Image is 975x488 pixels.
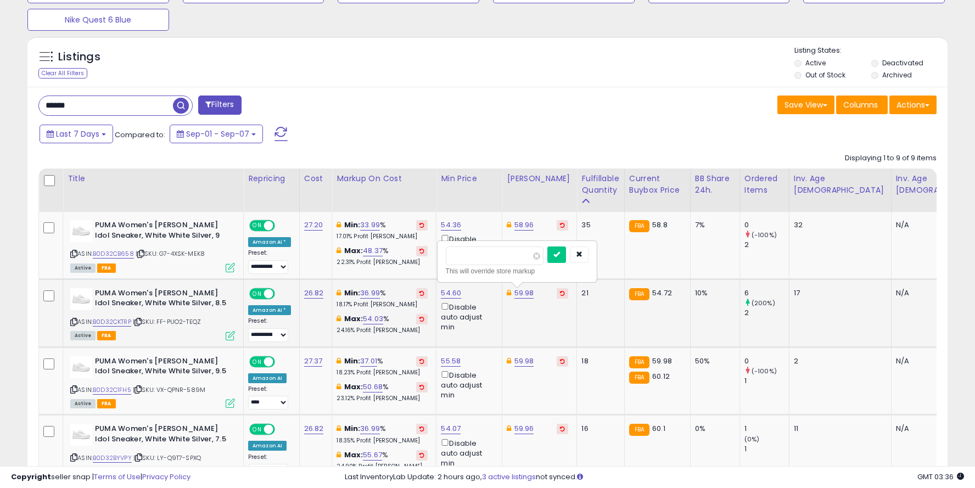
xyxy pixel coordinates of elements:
[337,173,432,184] div: Markup on Cost
[56,128,99,139] span: Last 7 Days
[441,369,494,401] div: Disable auto adjust min
[115,130,165,140] span: Compared to:
[38,68,87,78] div: Clear All Filters
[419,222,424,228] i: Revert to store-level Min Markup
[360,220,380,231] a: 33.99
[248,305,291,315] div: Amazon AI *
[304,356,323,367] a: 27.37
[514,288,534,299] a: 59.98
[744,308,789,318] div: 2
[514,423,534,434] a: 59.96
[186,128,249,139] span: Sep-01 - Sep-07
[581,288,615,298] div: 21
[337,424,428,444] div: %
[744,424,789,434] div: 1
[93,249,134,259] a: B0D32CB658
[652,356,672,366] span: 59.98
[363,313,383,324] a: 54.03
[344,423,361,434] b: Min:
[337,382,428,402] div: %
[250,289,264,298] span: ON
[250,221,264,231] span: ON
[629,173,686,196] div: Current Buybox Price
[70,399,96,408] span: All listings currently available for purchase on Amazon
[419,248,424,254] i: Revert to store-level Max Markup
[304,220,323,231] a: 27.20
[250,357,264,366] span: ON
[344,245,363,256] b: Max:
[250,425,264,434] span: ON
[917,472,964,482] span: 2025-09-15 03:36 GMT
[581,424,615,434] div: 16
[337,327,428,334] p: 24.16% Profit [PERSON_NAME]
[337,369,428,377] p: 18.23% Profit [PERSON_NAME]
[794,356,883,366] div: 2
[70,288,92,310] img: 31nzhkLLBIL._SL40_.jpg
[441,423,461,434] a: 54.07
[198,96,241,115] button: Filters
[652,288,672,298] span: 54.72
[97,331,116,340] span: FBA
[332,169,436,212] th: The percentage added to the cost of goods (COGS) that forms the calculator for Min & Max prices.
[695,173,735,196] div: BB Share 24h.
[752,299,775,307] small: (200%)
[882,70,912,80] label: Archived
[441,233,494,265] div: Disable auto adjust min
[363,245,383,256] a: 48.37
[441,288,461,299] a: 54.60
[744,356,789,366] div: 0
[11,472,51,482] strong: Copyright
[273,425,291,434] span: OFF
[360,288,380,299] a: 36.99
[337,288,428,308] div: %
[629,424,649,436] small: FBA
[882,58,923,68] label: Deactivated
[441,437,494,469] div: Disable auto adjust min
[70,356,92,378] img: 31nzhkLLBIL._SL40_.jpg
[794,173,887,196] div: Inv. Age [DEMOGRAPHIC_DATA]
[344,220,361,230] b: Min:
[95,424,228,447] b: PUMA Women's [PERSON_NAME] Idol Sneaker, White White Silver, 7.5
[304,173,328,184] div: Cost
[629,220,649,232] small: FBA
[363,382,383,392] a: 50.68
[629,372,649,384] small: FBA
[744,444,789,454] div: 1
[514,220,534,231] a: 58.96
[93,453,132,463] a: B0D32BYVPY
[97,263,116,273] span: FBA
[441,173,497,184] div: Min Price
[360,356,377,367] a: 37.01
[344,450,363,460] b: Max:
[805,58,826,68] label: Active
[94,472,141,482] a: Terms of Use
[337,259,428,266] p: 22.31% Profit [PERSON_NAME]
[344,382,363,392] b: Max:
[344,313,363,324] b: Max:
[446,266,589,277] div: This will override store markup
[68,173,239,184] div: Title
[845,153,937,164] div: Displaying 1 to 9 of 9 items
[794,288,883,298] div: 17
[133,317,201,326] span: | SKU: FF-PUO2-TEQZ
[337,437,428,445] p: 18.35% Profit [PERSON_NAME]
[70,263,96,273] span: All listings currently available for purchase on Amazon
[337,450,428,470] div: %
[337,220,428,240] div: %
[652,220,668,230] span: 58.8
[93,385,131,395] a: B0D32C1FH5
[337,395,428,402] p: 23.12% Profit [PERSON_NAME]
[337,246,428,266] div: %
[133,453,201,462] span: | SKU: LY-Q9T7-SPXQ
[744,240,789,250] div: 2
[805,70,845,80] label: Out of Stock
[58,49,100,65] h5: Listings
[514,356,534,367] a: 59.98
[97,399,116,408] span: FBA
[836,96,888,114] button: Columns
[794,46,947,56] p: Listing States:
[304,288,324,299] a: 26.82
[70,220,235,271] div: ASIN:
[629,288,649,300] small: FBA
[70,424,92,446] img: 31nzhkLLBIL._SL40_.jpg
